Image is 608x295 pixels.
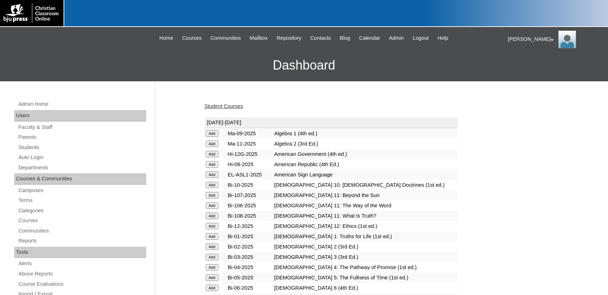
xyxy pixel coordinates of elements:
td: Ma-11-2025 [227,139,273,149]
input: Add [206,161,218,168]
td: [DEMOGRAPHIC_DATA] 11: What Is Truth? [273,211,458,221]
input: Add [206,223,218,229]
input: Add [206,233,218,240]
td: [DATE]-[DATE] [205,118,458,128]
td: Bi-04-2025 [227,262,273,272]
a: Admin Home [18,100,146,109]
img: logo-white.png [4,4,60,23]
span: Calendar [359,34,380,42]
span: Communities [210,34,241,42]
span: Courses [182,34,202,42]
td: American Government (4th ed.) [273,149,458,159]
input: Add [206,141,218,147]
a: Categories [18,206,146,215]
td: EL-ASL1-2025 [227,170,273,180]
td: [DEMOGRAPHIC_DATA] 6 (4th Ed.) [273,283,458,293]
span: Mailbox [250,34,268,42]
a: Campuses [18,186,146,195]
a: Help [434,34,452,42]
td: [DEMOGRAPHIC_DATA] 4: The Pathway of Promise (1st ed.) [273,262,458,272]
td: Bi-06-2025 [227,283,273,293]
a: Courses [18,216,146,225]
td: Bi-05-2025 [227,273,273,283]
td: [DEMOGRAPHIC_DATA] 2 (3rd Ed.) [273,242,458,252]
td: Bi-03-2025 [227,252,273,262]
a: Calendar [356,34,384,42]
td: American Republic (4th Ed.) [273,159,458,169]
a: Parents [18,133,146,142]
a: Alerts [18,259,146,268]
span: Help [438,34,448,42]
td: [DEMOGRAPHIC_DATA] 11: Beyond the Sun [273,190,458,200]
td: [DEMOGRAPHIC_DATA] 10: [DEMOGRAPHIC_DATA] Doctrines (1st ed.) [273,180,458,190]
a: Faculty & Staff [18,123,146,132]
td: Bi-106-2025 [227,201,273,211]
div: Courses & Communities [14,173,146,185]
input: Add [206,171,218,178]
img: Karen Lawton [558,31,576,48]
a: Blog [336,34,354,42]
div: Tools [14,247,146,258]
td: [DEMOGRAPHIC_DATA] 12: Ethics (1st ed.) [273,221,458,231]
input: Add [206,264,218,271]
div: [PERSON_NAME] [508,31,601,48]
input: Add [206,285,218,291]
input: Add [206,192,218,198]
span: Blog [340,34,350,42]
span: Contacts [310,34,331,42]
td: Bi-107-2025 [227,190,273,200]
a: Course Evaluations [18,280,146,289]
a: Admin [385,34,407,42]
a: Auto Login [18,153,146,162]
span: Admin [389,34,404,42]
input: Add [206,254,218,260]
td: Bi-02-2025 [227,242,273,252]
input: Add [206,274,218,281]
a: Logout [409,34,432,42]
td: Bi-12-2025 [227,221,273,231]
td: [DEMOGRAPHIC_DATA] 3 (3rd Ed.) [273,252,458,262]
a: Terms [18,196,146,205]
span: Repository [276,34,301,42]
td: Bi-01-2025 [227,231,273,241]
a: Students [18,143,146,152]
td: Bi-10-2025 [227,180,273,190]
a: Departments [18,163,146,172]
td: Hi-12G-2025 [227,149,273,159]
a: Communities [18,226,146,235]
input: Add [206,151,218,157]
td: [DEMOGRAPHIC_DATA] 1: Truths for Life (1st ed.) [273,231,458,241]
h3: Dashboard [4,49,604,81]
a: Mailbox [246,34,272,42]
input: Add [206,202,218,209]
td: Algebra 2 (3rd Ed.) [273,139,458,149]
a: Repository [273,34,305,42]
td: Algebra 1 (4th ed.) [273,129,458,138]
a: Student Courses [204,103,243,109]
td: Ma-09-2025 [227,129,273,138]
a: Abuse Reports [18,269,146,278]
input: Add [206,182,218,188]
td: Bi-108-2025 [227,211,273,221]
td: American Sign Language [273,170,458,180]
span: Home [159,34,173,42]
a: Contacts [307,34,334,42]
td: Hi-08-2025 [227,159,273,169]
input: Add [206,130,218,137]
a: Communities [207,34,245,42]
input: Add [206,244,218,250]
td: [DEMOGRAPHIC_DATA] 11: The Way of the Word [273,201,458,211]
td: [DEMOGRAPHIC_DATA] 5: The Fullness of Time (1st ed.) [273,273,458,283]
input: Add [206,213,218,219]
a: Home [156,34,177,42]
span: Logout [413,34,429,42]
a: Courses [179,34,205,42]
a: Reports [18,236,146,245]
div: Users [14,110,146,121]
